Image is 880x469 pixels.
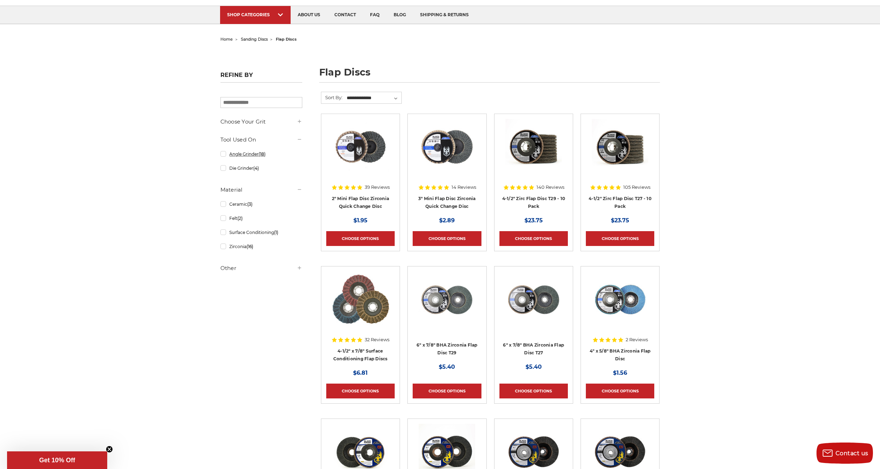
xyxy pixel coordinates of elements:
[419,271,475,328] img: Black Hawk 6 inch T29 coarse flap discs, 36 grit for efficient material removal
[626,337,648,342] span: 2 Reviews
[586,231,654,246] a: Choose Options
[413,384,481,398] a: Choose Options
[346,93,401,103] select: Sort By:
[592,271,648,328] img: 4-inch BHA Zirconia flap disc with 40 grit designed for aggressive metal sanding and grinding
[817,443,873,464] button: Contact us
[413,271,481,340] a: Black Hawk 6 inch T29 coarse flap discs, 36 grit for efficient material removal
[237,216,243,221] span: (2)
[413,119,481,187] a: BHA 3" Quick Change 60 Grit Flap Disc for Fine Grinding and Finishing
[586,119,654,187] a: Black Hawk 4-1/2" x 7/8" Flap Disc Type 27 - 10 Pack
[836,450,868,457] span: Contact us
[241,37,268,42] a: sanding discs
[39,457,75,464] span: Get 10% Off
[499,271,568,340] a: Coarse 36 grit BHA Zirconia flap disc, 6-inch, flat T27 for aggressive material removal
[363,6,387,24] a: faq
[502,196,565,209] a: 4-1/2" Zirc Flap Disc T29 - 10 Pack
[253,166,259,171] span: (4)
[220,264,302,272] h5: Other
[220,226,302,239] a: Surface Conditioning
[499,231,568,246] a: Choose Options
[327,6,363,24] a: contact
[247,244,253,249] span: (16)
[7,451,107,469] div: Get 10% OffClose teaser
[418,196,476,209] a: 3" Mini Flap Disc Zirconia Quick Change Disc
[589,196,651,209] a: 4-1/2" Zirc Flap Disc T27 - 10 Pack
[332,196,389,209] a: 2" Mini Flap Disc Zirconia Quick Change Disc
[220,240,302,253] a: Zirconia
[505,271,562,328] img: Coarse 36 grit BHA Zirconia flap disc, 6-inch, flat T27 for aggressive material removal
[220,148,302,160] a: Angle Grinder
[220,136,302,144] h5: Tool Used On
[611,217,629,224] span: $23.75
[451,185,476,190] span: 14 Reviews
[332,119,389,175] img: Black Hawk Abrasives 2-inch Zirconia Flap Disc with 60 Grit Zirconia for Smooth Finishing
[365,337,389,342] span: 32 Reviews
[419,119,475,175] img: BHA 3" Quick Change 60 Grit Flap Disc for Fine Grinding and Finishing
[439,217,455,224] span: $2.89
[220,212,302,224] a: Felt
[274,230,278,235] span: (1)
[524,217,543,224] span: $23.75
[353,217,368,224] span: $1.95
[592,119,648,175] img: Black Hawk 4-1/2" x 7/8" Flap Disc Type 27 - 10 Pack
[326,119,395,187] a: Black Hawk Abrasives 2-inch Zirconia Flap Disc with 60 Grit Zirconia for Smooth Finishing
[413,231,481,246] a: Choose Options
[526,363,542,370] span: $5.40
[387,6,413,24] a: blog
[499,384,568,398] a: Choose Options
[503,342,564,356] a: 6" x 7/8" BHA Zirconia Flap Disc T27
[590,348,651,362] a: 4" x 5/8" BHA Zirconia Flap Disc
[499,119,568,187] a: 4.5" Black Hawk Zirconia Flap Disc 10 Pack
[536,185,564,190] span: 140 Reviews
[326,231,395,246] a: Choose Options
[220,118,302,126] h5: Choose Your Grit
[353,369,368,376] span: $6.81
[319,67,660,83] h1: flap discs
[220,72,302,83] h5: Refine by
[220,186,302,194] h5: Material
[505,119,562,175] img: 4.5" Black Hawk Zirconia Flap Disc 10 Pack
[106,446,113,453] button: Close teaser
[227,12,284,17] div: SHOP CATEGORIES
[321,92,342,103] label: Sort By:
[247,202,253,207] span: (3)
[220,198,302,210] a: Ceramic
[623,185,650,190] span: 105 Reviews
[276,37,297,42] span: flap discs
[586,271,654,340] a: 4-inch BHA Zirconia flap disc with 40 grit designed for aggressive metal sanding and grinding
[259,151,266,157] span: (18)
[326,271,395,340] a: Scotch brite flap discs
[326,384,395,398] a: Choose Options
[413,6,476,24] a: shipping & returns
[332,271,389,328] img: Scotch brite flap discs
[439,363,455,370] span: $5.40
[220,162,302,174] a: Die Grinder
[291,6,327,24] a: about us
[220,37,233,42] a: home
[333,348,388,362] a: 4-1/2" x 7/8" Surface Conditioning Flap Discs
[586,384,654,398] a: Choose Options
[417,342,478,356] a: 6" x 7/8" BHA Zirconia Flap Disc T29
[365,185,390,190] span: 39 Reviews
[613,369,627,376] span: $1.56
